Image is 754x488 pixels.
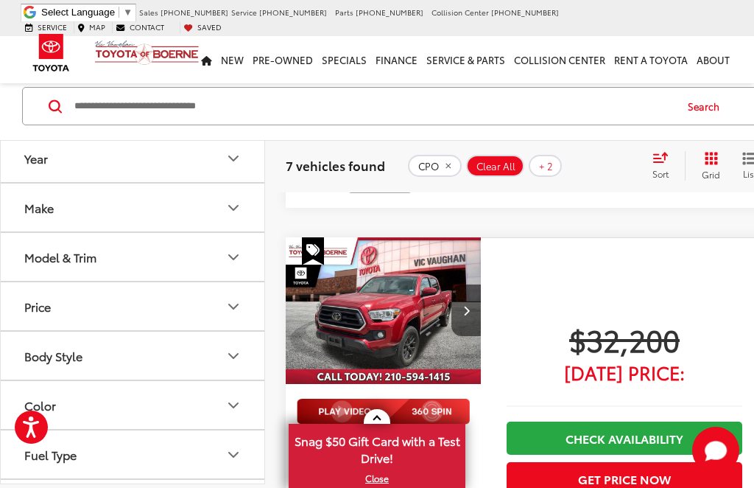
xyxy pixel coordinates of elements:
[290,425,464,470] span: Snag $50 Gift Card with a Test Drive!
[225,298,242,316] div: Price
[216,36,248,83] a: New
[161,7,228,18] span: [PHONE_NUMBER]
[225,347,242,365] div: Body Style
[259,7,327,18] span: [PHONE_NUMBER]
[529,155,562,177] button: + 2
[225,248,242,266] div: Model & Trim
[431,7,489,18] span: Collision Center
[685,151,731,181] button: Grid View
[507,422,742,455] a: Check Availability
[692,427,739,474] svg: Start Chat
[1,381,266,429] button: ColorColor
[24,201,54,215] div: Make
[1,332,266,380] button: Body StyleBody Style
[248,36,317,83] a: Pre-Owned
[285,237,482,385] div: 2021 Toyota Tacoma SR5 V6 0
[38,21,67,32] span: Service
[418,160,439,172] span: CPO
[41,7,115,18] span: Select Language
[41,7,133,18] a: Select Language​
[302,237,324,265] span: Special
[24,250,96,264] div: Model & Trim
[371,36,422,83] a: Finance
[692,36,734,83] a: About
[476,160,515,172] span: Clear All
[139,7,158,18] span: Sales
[286,156,385,174] span: 7 vehicles found
[507,321,742,358] span: $32,200
[297,399,470,425] img: full motion video
[24,151,48,165] div: Year
[24,398,56,412] div: Color
[645,151,685,181] button: Select sort value
[197,36,216,83] a: Home
[692,427,739,474] button: Toggle Chat Window
[285,237,482,385] a: 2021 Toyota Tacoma SR5 V62021 Toyota Tacoma SR5 V62021 Toyota Tacoma SR5 V62021 Toyota Tacoma SR5 V6
[24,447,77,461] div: Fuel Type
[539,160,553,172] span: + 2
[24,29,79,77] img: Toyota
[1,282,266,330] button: PricePrice
[422,36,510,83] a: Service & Parts: Opens in a new tab
[1,431,266,478] button: Fuel TypeFuel Type
[507,365,742,380] span: [DATE] Price:
[335,7,353,18] span: Parts
[231,7,257,18] span: Service
[94,40,200,66] img: Vic Vaughan Toyota of Boerne
[1,134,266,182] button: YearYear
[123,7,133,18] span: ▼
[24,349,82,363] div: Body Style
[180,22,225,32] a: My Saved Vehicles
[285,237,482,386] img: 2021 Toyota Tacoma SR5 V6
[1,184,266,231] button: MakeMake
[356,7,423,18] span: [PHONE_NUMBER]
[21,22,71,32] a: Service
[491,7,559,18] span: [PHONE_NUMBER]
[510,36,610,83] a: Collision Center
[225,199,242,217] div: Make
[702,168,720,181] span: Grid
[24,299,51,313] div: Price
[408,155,462,177] button: remove true
[1,233,266,281] button: Model & TrimModel & Trim
[225,446,242,464] div: Fuel Type
[610,36,692,83] a: Rent a Toyota
[451,285,481,336] button: Next image
[652,167,669,180] span: Sort
[197,21,222,32] span: Saved
[674,88,741,125] button: Search
[73,88,674,124] input: Search by Make, Model, or Keyword
[225,150,242,167] div: Year
[130,21,164,32] span: Contact
[112,22,168,32] a: Contact
[317,36,371,83] a: Specials
[89,21,105,32] span: Map
[74,22,109,32] a: Map
[466,155,524,177] button: Clear All
[225,397,242,414] div: Color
